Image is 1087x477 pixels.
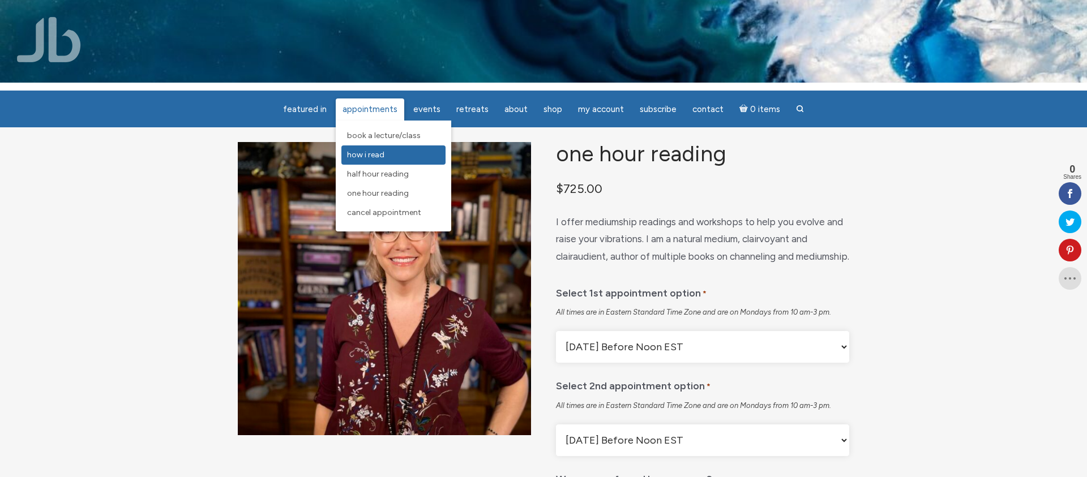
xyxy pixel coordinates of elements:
[686,98,730,121] a: Contact
[341,184,446,203] a: One Hour Reading
[347,208,421,217] span: Cancel Appointment
[556,181,602,196] bdi: 725.00
[556,279,707,303] label: Select 1st appointment option
[504,104,528,114] span: About
[413,104,440,114] span: Events
[640,104,677,114] span: Subscribe
[406,98,447,121] a: Events
[692,104,724,114] span: Contact
[556,216,849,262] span: I offer mediumship readings and workshops to help you evolve and raise your vibrations. I am a na...
[556,401,849,411] div: All times are in Eastern Standard Time Zone and are on Mondays from 10 am-3 pm.
[17,17,81,62] img: Jamie Butler. The Everyday Medium
[498,98,534,121] a: About
[1063,164,1081,174] span: 0
[276,98,333,121] a: featured in
[578,104,624,114] span: My Account
[347,188,409,198] span: One Hour Reading
[750,105,780,114] span: 0 items
[739,104,750,114] i: Cart
[450,98,495,121] a: Retreats
[633,98,683,121] a: Subscribe
[341,203,446,222] a: Cancel Appointment
[343,104,397,114] span: Appointments
[543,104,562,114] span: Shop
[556,181,563,196] span: $
[347,169,409,179] span: Half Hour Reading
[456,104,489,114] span: Retreats
[1063,174,1081,180] span: Shares
[556,372,711,396] label: Select 2nd appointment option
[341,126,446,145] a: Book a Lecture/Class
[341,165,446,184] a: Half Hour Reading
[238,142,531,435] img: One Hour Reading
[556,142,849,166] h1: One Hour Reading
[347,131,421,140] span: Book a Lecture/Class
[341,145,446,165] a: How I Read
[347,150,384,160] span: How I Read
[571,98,631,121] a: My Account
[336,98,404,121] a: Appointments
[537,98,569,121] a: Shop
[556,307,849,317] div: All times are in Eastern Standard Time Zone and are on Mondays from 10 am-3 pm.
[733,97,787,121] a: Cart0 items
[283,104,327,114] span: featured in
